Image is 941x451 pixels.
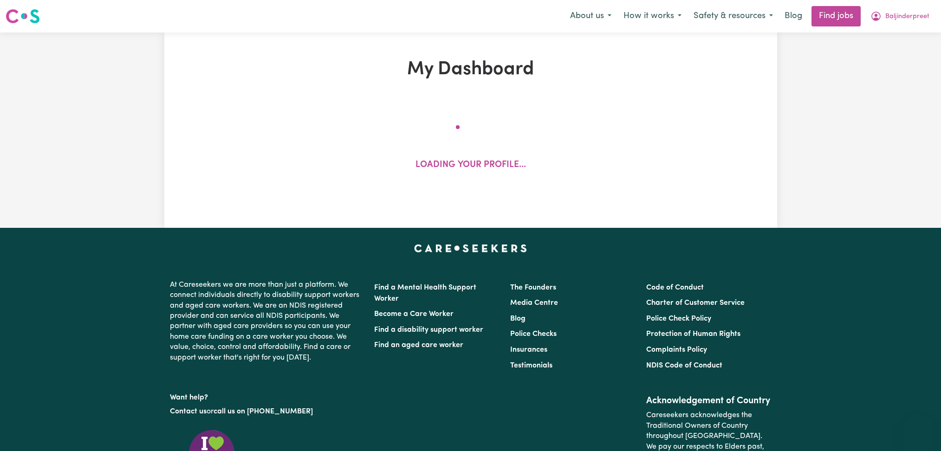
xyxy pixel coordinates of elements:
[170,403,363,420] p: or
[374,310,454,318] a: Become a Care Worker
[170,389,363,403] p: Want help?
[170,408,207,415] a: Contact us
[510,299,558,307] a: Media Centre
[885,12,929,22] span: Baljinderpreet
[779,6,808,26] a: Blog
[374,284,476,303] a: Find a Mental Health Support Worker
[510,315,526,322] a: Blog
[510,362,552,369] a: Testimonials
[414,245,527,252] a: Careseekers home page
[646,346,707,354] a: Complaints Policy
[646,315,711,322] a: Police Check Policy
[6,6,40,27] a: Careseekers logo
[374,341,463,349] a: Find an aged care worker
[811,6,861,26] a: Find jobs
[646,299,745,307] a: Charter of Customer Service
[646,284,704,291] a: Code of Conduct
[646,330,740,338] a: Protection of Human Rights
[688,6,779,26] button: Safety & resources
[214,408,313,415] a: call us on [PHONE_NUMBER]
[6,8,40,25] img: Careseekers logo
[617,6,688,26] button: How it works
[564,6,617,26] button: About us
[510,330,557,338] a: Police Checks
[864,6,935,26] button: My Account
[170,276,363,367] p: At Careseekers we are more than just a platform. We connect individuals directly to disability su...
[510,284,556,291] a: The Founders
[272,58,669,81] h1: My Dashboard
[510,346,547,354] a: Insurances
[415,159,526,172] p: Loading your profile...
[904,414,934,444] iframe: Button to launch messaging window
[646,395,771,406] h2: Acknowledgement of Country
[646,362,722,369] a: NDIS Code of Conduct
[374,326,483,334] a: Find a disability support worker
